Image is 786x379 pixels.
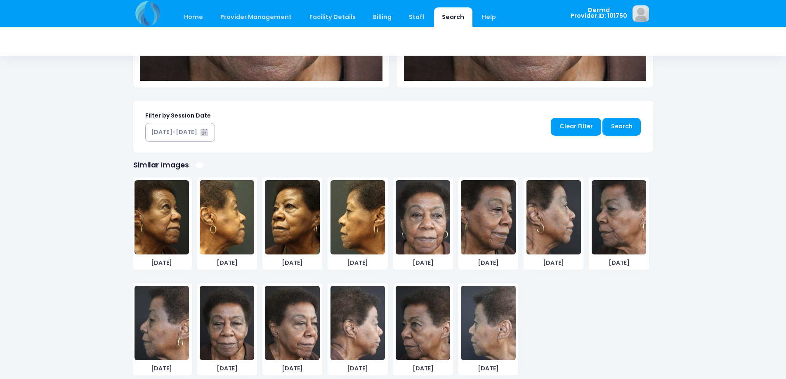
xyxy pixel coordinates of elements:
[135,180,189,254] img: image
[633,5,649,22] img: image
[474,7,504,27] a: Help
[135,364,189,373] span: [DATE]
[330,259,385,267] span: [DATE]
[200,286,254,360] img: image
[526,259,581,267] span: [DATE]
[133,161,189,169] h1: Similar Images
[396,364,450,373] span: [DATE]
[212,7,300,27] a: Provider Management
[571,7,627,19] span: Dermd Provider ID: 101750
[151,128,197,137] div: [DATE]-[DATE]
[396,259,450,267] span: [DATE]
[592,180,646,254] img: image
[330,180,385,254] img: image
[135,259,189,267] span: [DATE]
[135,286,189,360] img: image
[200,364,254,373] span: [DATE]
[461,286,515,360] img: image
[176,7,211,27] a: Home
[301,7,363,27] a: Facility Details
[592,259,646,267] span: [DATE]
[602,118,641,136] a: Search
[396,180,450,254] img: image
[434,7,472,27] a: Search
[461,259,515,267] span: [DATE]
[401,7,433,27] a: Staff
[396,286,450,360] img: image
[461,180,515,254] img: image
[200,259,254,267] span: [DATE]
[330,286,385,360] img: image
[526,180,581,254] img: image
[265,286,319,360] img: image
[551,118,601,136] a: Clear Filter
[461,364,515,373] span: [DATE]
[265,180,319,254] img: image
[365,7,399,27] a: Billing
[200,180,254,254] img: image
[265,364,319,373] span: [DATE]
[330,364,385,373] span: [DATE]
[265,259,319,267] span: [DATE]
[145,111,211,120] label: Filter by Session Date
